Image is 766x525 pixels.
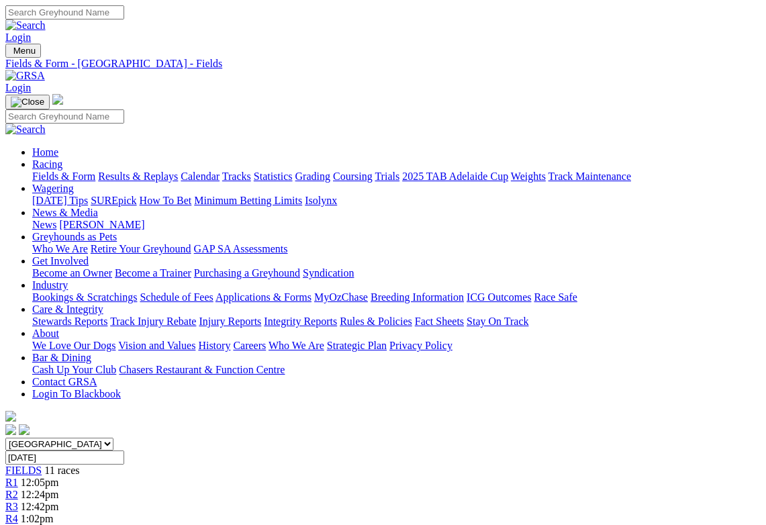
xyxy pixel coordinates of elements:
[59,219,144,230] a: [PERSON_NAME]
[254,171,293,182] a: Statistics
[375,171,399,182] a: Trials
[119,364,285,375] a: Chasers Restaurant & Function Centre
[314,291,368,303] a: MyOzChase
[548,171,631,182] a: Track Maintenance
[21,489,59,500] span: 12:24pm
[32,171,761,183] div: Racing
[415,316,464,327] a: Fact Sheets
[5,58,761,70] a: Fields & Form - [GEOGRAPHIC_DATA] - Fields
[327,340,387,351] a: Strategic Plan
[269,340,324,351] a: Who We Are
[5,513,18,524] a: R4
[467,291,531,303] a: ICG Outcomes
[305,195,337,206] a: Isolynx
[295,171,330,182] a: Grading
[5,32,31,43] a: Login
[118,340,195,351] a: Vision and Values
[91,195,136,206] a: SUREpick
[32,207,98,218] a: News & Media
[5,477,18,488] a: R1
[32,219,56,230] a: News
[110,316,196,327] a: Track Injury Rebate
[5,411,16,422] img: logo-grsa-white.png
[32,219,761,231] div: News & Media
[44,465,79,476] span: 11 races
[5,465,42,476] a: FIELDS
[233,340,266,351] a: Careers
[222,171,251,182] a: Tracks
[5,489,18,500] a: R2
[32,267,761,279] div: Get Involved
[32,328,59,339] a: About
[5,450,124,465] input: Select date
[32,243,761,255] div: Greyhounds as Pets
[32,303,103,315] a: Care & Integrity
[140,291,213,303] a: Schedule of Fees
[19,424,30,435] img: twitter.svg
[194,195,302,206] a: Minimum Betting Limits
[5,19,46,32] img: Search
[32,158,62,170] a: Racing
[216,291,312,303] a: Applications & Forms
[21,477,59,488] span: 12:05pm
[32,255,89,267] a: Get Involved
[32,231,117,242] a: Greyhounds as Pets
[32,195,88,206] a: [DATE] Tips
[32,146,58,158] a: Home
[5,501,18,512] a: R3
[5,424,16,435] img: facebook.svg
[32,316,761,328] div: Care & Integrity
[198,340,230,351] a: History
[32,291,137,303] a: Bookings & Scratchings
[389,340,452,351] a: Privacy Policy
[11,97,44,107] img: Close
[32,316,107,327] a: Stewards Reports
[32,195,761,207] div: Wagering
[194,243,288,254] a: GAP SA Assessments
[52,94,63,105] img: logo-grsa-white.png
[32,364,761,376] div: Bar & Dining
[199,316,261,327] a: Injury Reports
[5,5,124,19] input: Search
[371,291,464,303] a: Breeding Information
[32,340,115,351] a: We Love Our Dogs
[115,267,191,279] a: Become a Trainer
[5,70,45,82] img: GRSA
[13,46,36,56] span: Menu
[5,124,46,136] img: Search
[32,364,116,375] a: Cash Up Your Club
[32,388,121,399] a: Login To Blackbook
[333,171,373,182] a: Coursing
[32,291,761,303] div: Industry
[140,195,192,206] a: How To Bet
[534,291,577,303] a: Race Safe
[32,352,91,363] a: Bar & Dining
[340,316,412,327] a: Rules & Policies
[32,183,74,194] a: Wagering
[181,171,220,182] a: Calendar
[21,513,54,524] span: 1:02pm
[32,376,97,387] a: Contact GRSA
[32,267,112,279] a: Become an Owner
[21,501,59,512] span: 12:42pm
[5,95,50,109] button: Toggle navigation
[98,171,178,182] a: Results & Replays
[32,340,761,352] div: About
[5,82,31,93] a: Login
[264,316,337,327] a: Integrity Reports
[91,243,191,254] a: Retire Your Greyhound
[5,44,41,58] button: Toggle navigation
[402,171,508,182] a: 2025 TAB Adelaide Cup
[32,171,95,182] a: Fields & Form
[194,267,300,279] a: Purchasing a Greyhound
[303,267,354,279] a: Syndication
[5,109,124,124] input: Search
[32,279,68,291] a: Industry
[467,316,528,327] a: Stay On Track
